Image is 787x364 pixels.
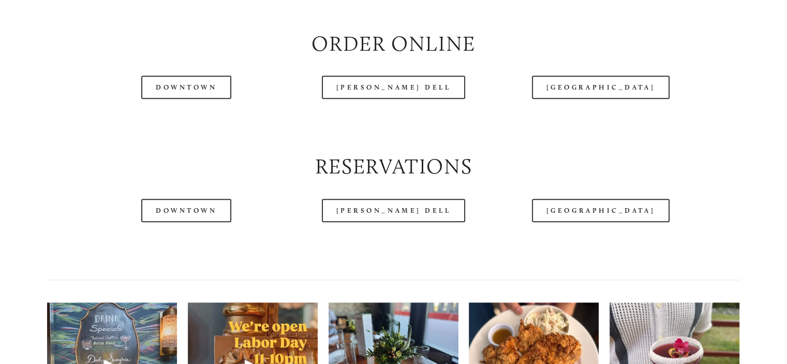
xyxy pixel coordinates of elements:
a: [PERSON_NAME] Dell [322,199,466,222]
a: [GEOGRAPHIC_DATA] [532,76,670,99]
a: [PERSON_NAME] Dell [322,76,466,99]
a: [GEOGRAPHIC_DATA] [532,199,670,222]
a: Downtown [141,199,231,222]
a: Downtown [141,76,231,99]
h2: Reservations [47,152,740,181]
